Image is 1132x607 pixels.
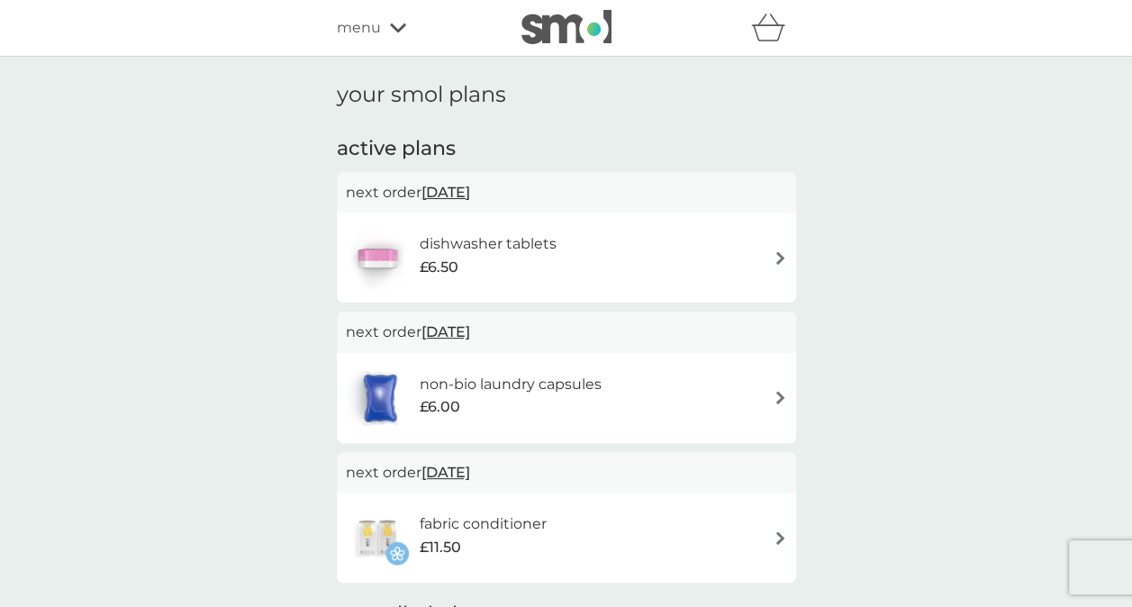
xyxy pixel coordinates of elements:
[421,175,470,210] span: [DATE]
[346,506,409,569] img: fabric conditioner
[419,232,556,256] h6: dishwasher tablets
[421,455,470,490] span: [DATE]
[751,10,796,46] div: basket
[346,226,409,289] img: dishwasher tablets
[419,395,459,419] span: £6.00
[774,531,787,545] img: arrow right
[346,461,787,485] p: next order
[774,251,787,265] img: arrow right
[419,512,546,536] h6: fabric conditioner
[346,181,787,204] p: next order
[419,536,460,559] span: £11.50
[521,10,611,44] img: smol
[337,82,796,108] h1: your smol plans
[419,256,457,279] span: £6.50
[337,135,796,163] h2: active plans
[774,391,787,404] img: arrow right
[337,16,381,40] span: menu
[419,373,601,396] h6: non-bio laundry capsules
[421,314,470,349] span: [DATE]
[346,321,787,344] p: next order
[346,367,414,430] img: non-bio laundry capsules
